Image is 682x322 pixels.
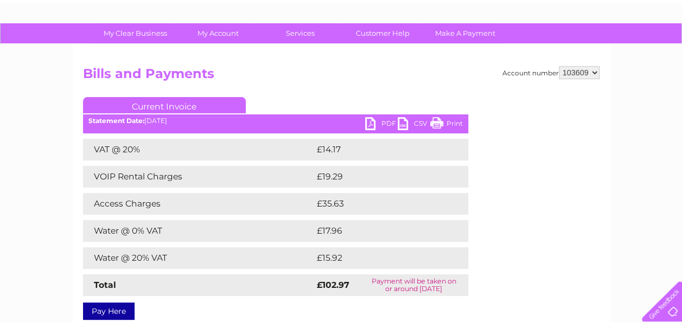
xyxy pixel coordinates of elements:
td: VAT @ 20% [83,139,314,160]
td: Access Charges [83,193,314,215]
td: £14.17 [314,139,444,160]
td: Water @ 0% VAT [83,220,314,242]
a: Make A Payment [420,23,510,43]
a: Current Invoice [83,97,246,113]
a: Water [491,46,512,54]
td: Payment will be taken on or around [DATE] [360,274,468,296]
td: VOIP Rental Charges [83,166,314,188]
a: Blog [588,46,603,54]
h2: Bills and Payments [83,66,600,87]
a: 0333 014 3131 [477,5,552,19]
div: [DATE] [83,117,468,125]
td: £19.29 [314,166,445,188]
td: Water @ 20% VAT [83,247,314,269]
div: Clear Business is a trading name of Verastar Limited (registered in [GEOGRAPHIC_DATA] No. 3667643... [85,6,598,53]
a: My Clear Business [91,23,180,43]
a: My Account [173,23,263,43]
a: Pay Here [83,302,135,320]
a: Contact [610,46,636,54]
td: £17.96 [314,220,445,242]
td: £15.92 [314,247,445,269]
img: logo.png [24,28,79,61]
a: CSV [398,117,430,133]
a: Services [256,23,345,43]
td: £35.63 [314,193,446,215]
a: PDF [365,117,398,133]
strong: £102.97 [317,280,349,290]
a: Customer Help [338,23,428,43]
div: Account number [502,66,600,79]
b: Statement Date: [88,117,144,125]
a: Print [430,117,463,133]
a: Log out [646,46,672,54]
a: Telecoms [549,46,581,54]
strong: Total [94,280,116,290]
a: Energy [518,46,542,54]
